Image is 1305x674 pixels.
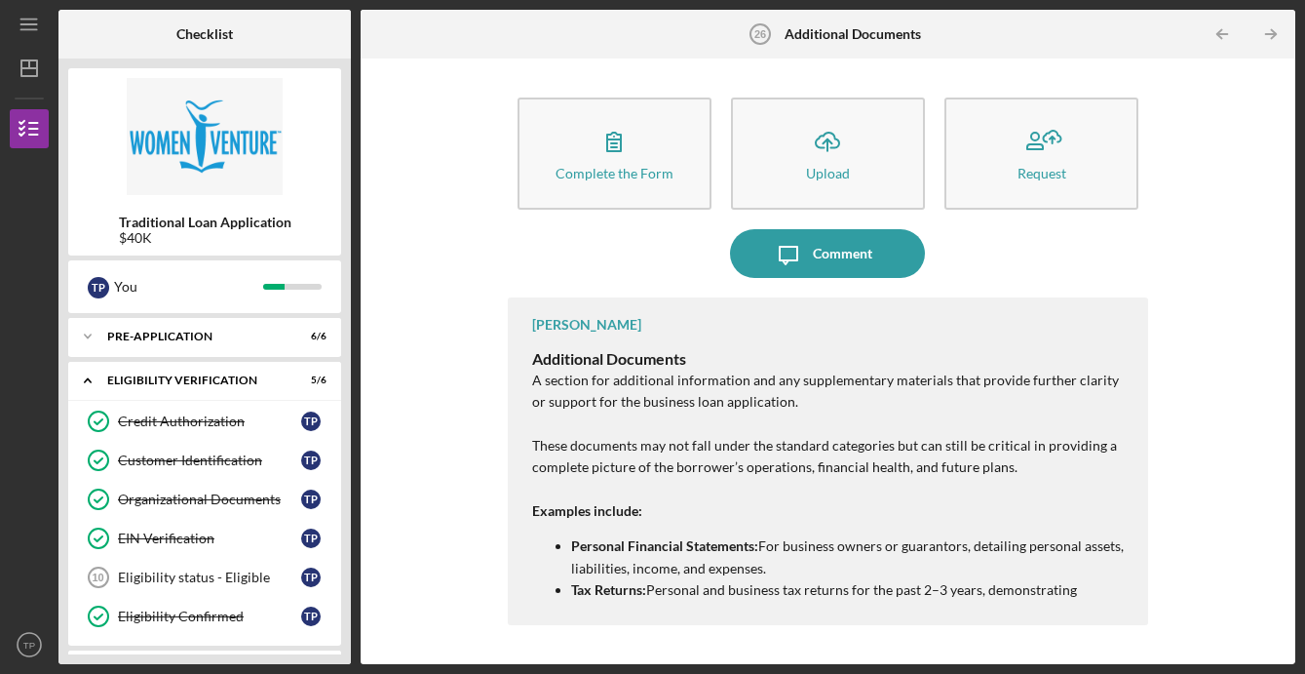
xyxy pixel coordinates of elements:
[118,453,301,468] div: Customer Identification
[571,537,758,554] strong: Personal Financial Statements:
[107,331,278,342] div: Pre-Application
[301,607,321,626] div: T P
[532,502,642,519] strong: Examples include:
[532,370,1129,414] p: A section for additional information and any supplementary materials that provide further clarity...
[301,529,321,548] div: T P
[518,98,711,210] button: Complete the Form
[10,625,49,664] button: TP
[114,270,263,303] div: You
[730,229,925,278] button: Comment
[92,572,103,583] tspan: 10
[23,640,35,651] text: TP
[301,490,321,509] div: T P
[118,414,301,429] div: Credit Authorization
[78,402,331,441] a: Credit AuthorizationTP
[1017,166,1066,180] div: Request
[532,435,1129,479] p: These documents may not fall under the standard categories but can still be critical in providing...
[571,535,1129,579] p: For business owners or guarantors, detailing personal assets, liabilities, income, and expenses.
[118,492,301,507] div: Organizational Documents
[119,230,291,246] div: $40K
[78,480,331,519] a: Organizational DocumentsTP
[118,570,301,585] div: Eligibility status - Eligible
[806,166,850,180] div: Upload
[78,597,331,636] a: Eligibility ConfirmedTP
[813,229,872,278] div: Comment
[532,349,686,368] strong: Additional Documents
[176,26,233,42] b: Checklist
[291,331,326,342] div: 6 / 6
[78,441,331,480] a: Customer IdentificationTP
[88,277,109,298] div: T P
[291,375,326,386] div: 5 / 6
[532,317,641,333] div: [PERSON_NAME]
[78,558,331,597] a: 10Eligibility status - EligibleTP
[118,609,301,624] div: Eligibility Confirmed
[301,451,321,470] div: T P
[119,215,291,230] b: Traditional Loan Application
[107,375,278,386] div: Eligibility Verification
[944,98,1138,210] button: Request
[301,412,321,431] div: T P
[556,166,673,180] div: Complete the Form
[78,519,331,558] a: EIN VerificationTP
[301,568,321,587] div: T P
[118,531,301,546] div: EIN Verification
[753,28,765,40] tspan: 26
[785,26,921,42] b: Additional Documents
[571,581,646,598] strong: Tax Returns:
[731,98,925,210] button: Upload
[68,78,341,195] img: Product logo
[571,579,1129,623] p: Personal and business tax returns for the past 2–3 years, demonstrating financial stability and i...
